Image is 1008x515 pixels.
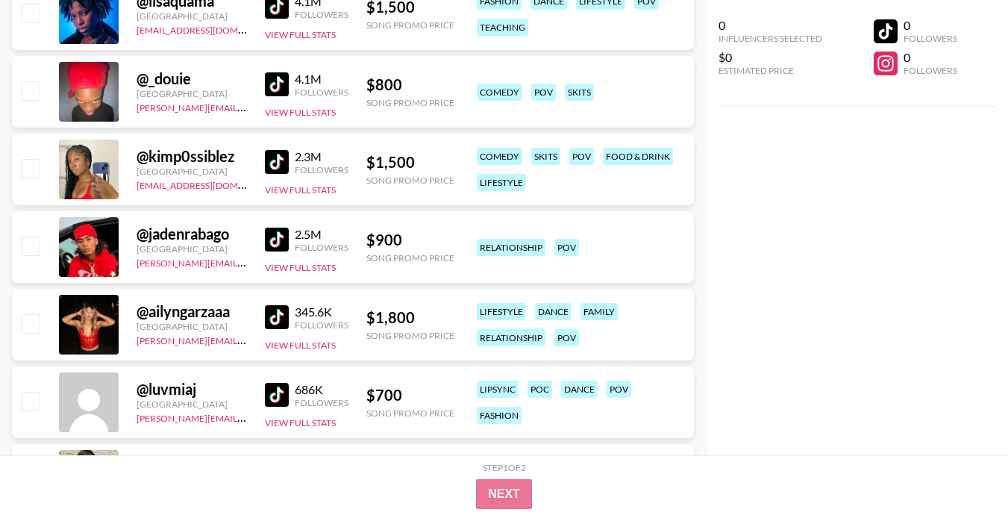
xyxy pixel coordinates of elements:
[265,72,289,96] img: TikTok
[477,329,545,346] div: relationship
[366,231,454,249] div: $ 900
[137,88,247,99] div: [GEOGRAPHIC_DATA]
[366,153,454,172] div: $ 1,500
[295,397,348,408] div: Followers
[477,19,528,36] div: teaching
[137,302,247,321] div: @ ailyngarzaaa
[295,319,348,331] div: Followers
[565,84,594,101] div: skits
[265,107,336,118] button: View Full Stats
[295,164,348,175] div: Followers
[137,321,247,332] div: [GEOGRAPHIC_DATA]
[569,148,594,165] div: pov
[476,479,532,509] button: Next
[265,340,336,351] button: View Full Stats
[295,149,348,164] div: 2.3M
[137,10,247,22] div: [GEOGRAPHIC_DATA]
[265,29,336,40] button: View Full Stats
[528,381,552,398] div: poc
[603,148,673,165] div: food & drink
[719,65,822,76] div: Estimated Price
[137,410,357,424] a: [PERSON_NAME][EMAIL_ADDRESS][DOMAIN_NAME]
[295,242,348,253] div: Followers
[531,84,556,101] div: pov
[295,72,348,87] div: 4.1M
[477,381,519,398] div: lipsync
[137,243,247,255] div: [GEOGRAPHIC_DATA]
[366,75,454,94] div: $ 800
[366,308,454,327] div: $ 1,800
[366,19,454,31] div: Song Promo Price
[366,175,454,186] div: Song Promo Price
[137,332,357,346] a: [PERSON_NAME][EMAIL_ADDRESS][DOMAIN_NAME]
[265,150,289,174] img: TikTok
[531,148,560,165] div: skits
[535,303,572,320] div: dance
[295,227,348,242] div: 2.5M
[137,147,247,166] div: @ kimp0ssiblez
[904,33,957,44] div: Followers
[477,303,526,320] div: lifestyle
[137,177,287,191] a: [EMAIL_ADDRESS][DOMAIN_NAME]
[366,386,454,405] div: $ 700
[265,184,336,196] button: View Full Stats
[719,18,822,33] div: 0
[580,303,618,320] div: family
[137,166,247,177] div: [GEOGRAPHIC_DATA]
[477,239,545,256] div: relationship
[554,239,579,256] div: pov
[265,228,289,252] img: TikTok
[366,330,454,341] div: Song Promo Price
[265,262,336,273] button: View Full Stats
[265,305,289,329] img: TikTok
[904,50,957,65] div: 0
[137,380,247,399] div: @ luvmiaj
[554,329,579,346] div: pov
[904,65,957,76] div: Followers
[933,440,990,497] iframe: Drift Widget Chat Controller
[366,408,454,419] div: Song Promo Price
[366,97,454,108] div: Song Promo Price
[265,383,289,407] img: TikTok
[137,69,247,88] div: @ _douie
[137,99,357,113] a: [PERSON_NAME][EMAIL_ADDRESS][DOMAIN_NAME]
[719,33,822,44] div: Influencers Selected
[904,18,957,33] div: 0
[477,407,522,424] div: fashion
[295,87,348,98] div: Followers
[295,9,348,20] div: Followers
[366,252,454,263] div: Song Promo Price
[137,22,287,36] a: [EMAIL_ADDRESS][DOMAIN_NAME]
[719,50,822,65] div: $0
[137,225,247,243] div: @ jadenrabago
[483,462,526,473] div: Step 1 of 2
[137,255,357,269] a: [PERSON_NAME][EMAIL_ADDRESS][DOMAIN_NAME]
[477,148,522,165] div: comedy
[477,174,526,191] div: lifestyle
[137,399,247,410] div: [GEOGRAPHIC_DATA]
[295,305,348,319] div: 345.6K
[477,84,522,101] div: comedy
[607,381,631,398] div: pov
[561,381,598,398] div: dance
[295,382,348,397] div: 686K
[265,417,336,428] button: View Full Stats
